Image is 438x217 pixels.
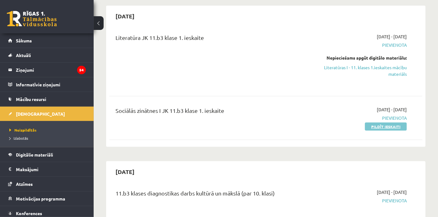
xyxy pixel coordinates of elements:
span: [DATE] - [DATE] [377,106,407,113]
div: 11.b3 klases diagnostikas darbs kultūrā un mākslā (par 10. klasi) [116,189,307,200]
h2: [DATE] [109,164,141,179]
legend: Ziņojumi [16,63,86,77]
span: [DATE] - [DATE] [377,33,407,40]
div: Nepieciešams apgūt digitālo materiālu: [316,55,407,61]
span: Digitālie materiāli [16,152,53,157]
a: Maksājumi [8,162,86,176]
legend: Maksājumi [16,162,86,176]
a: Mācību resursi [8,92,86,106]
a: Digitālie materiāli [8,147,86,162]
a: Rīgas 1. Tālmācības vidusskola [7,11,57,27]
span: Atzīmes [16,181,33,187]
a: Informatīvie ziņojumi [8,77,86,92]
a: Ziņojumi54 [8,63,86,77]
a: Literatūras I - 11. klases 1.ieskaites mācību materiāls [316,64,407,77]
div: Literatūra JK 11.b3 klase 1. ieskaite [116,33,307,45]
a: Atzīmes [8,177,86,191]
span: [DEMOGRAPHIC_DATA] [16,111,65,117]
span: Pievienota [316,42,407,48]
h2: [DATE] [109,9,141,23]
span: Neizpildītās [9,128,37,133]
a: Izlabotās [9,135,87,141]
span: Sākums [16,38,32,43]
span: Pievienota [316,115,407,121]
span: Mācību resursi [16,96,46,102]
a: Aktuāli [8,48,86,62]
span: [DATE] - [DATE] [377,189,407,195]
a: Sākums [8,33,86,48]
div: Sociālās zinātnes I JK 11.b3 klase 1. ieskaite [116,106,307,118]
a: Motivācijas programma [8,191,86,206]
span: Izlabotās [9,136,28,141]
span: Konferences [16,210,42,216]
span: Pievienota [316,197,407,204]
a: Neizpildītās [9,127,87,133]
legend: Informatīvie ziņojumi [16,77,86,92]
a: Pildīt ieskaiti [365,123,407,131]
a: [DEMOGRAPHIC_DATA] [8,107,86,121]
span: Aktuāli [16,52,31,58]
i: 54 [77,66,86,74]
span: Motivācijas programma [16,196,65,201]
